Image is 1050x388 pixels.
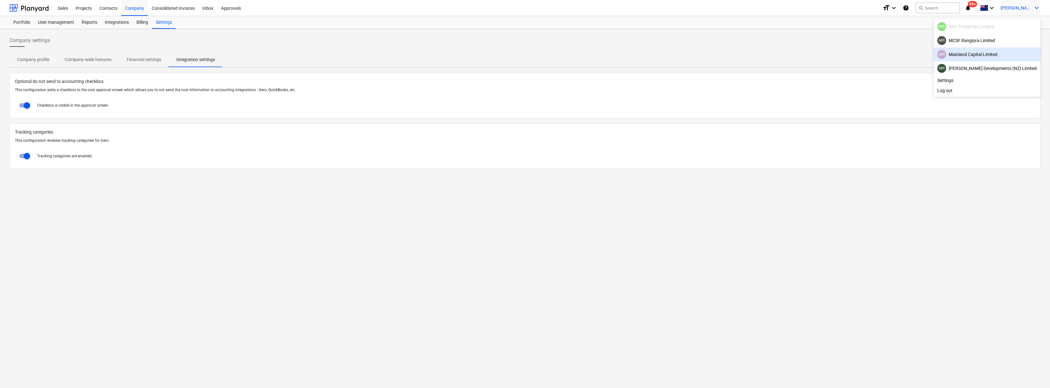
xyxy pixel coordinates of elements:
[937,50,946,59] div: Mike Rasmussen
[939,24,945,29] span: MR
[937,22,1037,31] div: NHL Properties Limited
[1018,358,1050,388] iframe: Chat Widget
[939,38,945,43] span: MR
[933,85,1041,96] div: Log out
[939,52,945,57] span: MR
[933,75,1041,85] div: Settings
[937,50,1037,59] div: Mainland Capital Limited
[939,66,945,71] span: MR
[937,64,946,73] div: Mike Rasmussen
[937,64,1037,73] div: [PERSON_NAME] Developments (NZ) Limited
[937,22,946,31] div: Mike Rasmussen
[937,36,946,45] div: Mike Rasmussen
[937,36,1037,45] div: MCSF Rangiora Limited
